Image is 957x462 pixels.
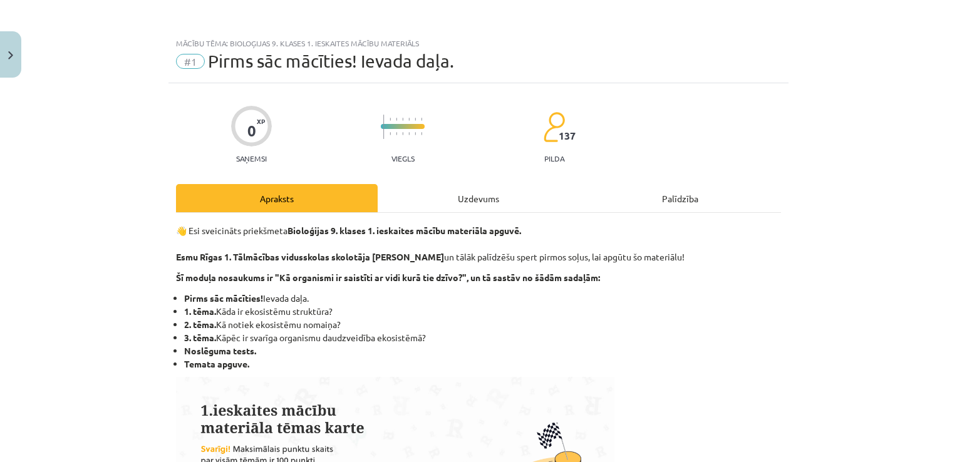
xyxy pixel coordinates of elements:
[208,51,454,71] span: Pirms sāc mācīties! Ievada daļa.
[184,331,781,344] li: Kāpēc ir svarīga organismu daudzveidība ekosistēmā?
[390,132,391,135] img: icon-short-line-57e1e144782c952c97e751825c79c345078a6d821885a25fce030b3d8c18986b.svg
[415,132,416,135] img: icon-short-line-57e1e144782c952c97e751825c79c345078a6d821885a25fce030b3d8c18986b.svg
[390,118,391,121] img: icon-short-line-57e1e144782c952c97e751825c79c345078a6d821885a25fce030b3d8c18986b.svg
[559,130,576,141] span: 137
[176,225,521,262] strong: Bioloģijas 9. klases 1. ieskaites mācību materiāla apguvē. Esmu Rīgas 1. Tālmācības vidusskolas s...
[378,184,579,212] div: Uzdevums
[184,358,249,369] strong: Temata apguve.
[579,184,781,212] div: Palīdzība
[408,118,410,121] img: icon-short-line-57e1e144782c952c97e751825c79c345078a6d821885a25fce030b3d8c18986b.svg
[402,132,403,135] img: icon-short-line-57e1e144782c952c97e751825c79c345078a6d821885a25fce030b3d8c18986b.svg
[176,272,600,283] b: Šī moduļa nosaukums ir "Kā organismi ir saistīti ar vidi kurā tie dzīvo?", un tā sastāv no šādām ...
[396,132,397,135] img: icon-short-line-57e1e144782c952c97e751825c79c345078a6d821885a25fce030b3d8c18986b.svg
[184,319,216,330] strong: 2. tēma.
[176,39,781,48] div: Mācību tēma: Bioloģijas 9. klases 1. ieskaites mācību materiāls
[415,118,416,121] img: icon-short-line-57e1e144782c952c97e751825c79c345078a6d821885a25fce030b3d8c18986b.svg
[544,154,564,163] p: pilda
[184,305,781,318] li: Kāda ir ekosistēmu struktūra?
[184,292,781,305] li: Ievada daļa.
[391,154,415,163] p: Viegls
[421,118,422,121] img: icon-short-line-57e1e144782c952c97e751825c79c345078a6d821885a25fce030b3d8c18986b.svg
[408,132,410,135] img: icon-short-line-57e1e144782c952c97e751825c79c345078a6d821885a25fce030b3d8c18986b.svg
[231,154,272,163] p: Saņemsi
[257,118,265,125] span: XP
[396,118,397,121] img: icon-short-line-57e1e144782c952c97e751825c79c345078a6d821885a25fce030b3d8c18986b.svg
[184,345,256,356] strong: Noslēguma tests.
[383,115,385,139] img: icon-long-line-d9ea69661e0d244f92f715978eff75569469978d946b2353a9bb055b3ed8787d.svg
[184,332,216,343] strong: 3. tēma.
[184,318,781,331] li: Kā notiek ekosistēmu nomaiņa?
[247,122,256,140] div: 0
[421,132,422,135] img: icon-short-line-57e1e144782c952c97e751825c79c345078a6d821885a25fce030b3d8c18986b.svg
[543,111,565,143] img: students-c634bb4e5e11cddfef0936a35e636f08e4e9abd3cc4e673bd6f9a4125e45ecb1.svg
[176,54,205,69] span: #1
[176,184,378,212] div: Apraksts
[176,224,781,264] p: 👋 Esi sveicināts priekšmeta un tālāk palīdzēšu spert pirmos soļus, lai apgūtu šo materiālu!
[402,118,403,121] img: icon-short-line-57e1e144782c952c97e751825c79c345078a6d821885a25fce030b3d8c18986b.svg
[184,305,216,317] strong: 1. tēma.
[184,292,263,304] strong: Pirms sāc mācīties!
[8,51,13,59] img: icon-close-lesson-0947bae3869378f0d4975bcd49f059093ad1ed9edebbc8119c70593378902aed.svg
